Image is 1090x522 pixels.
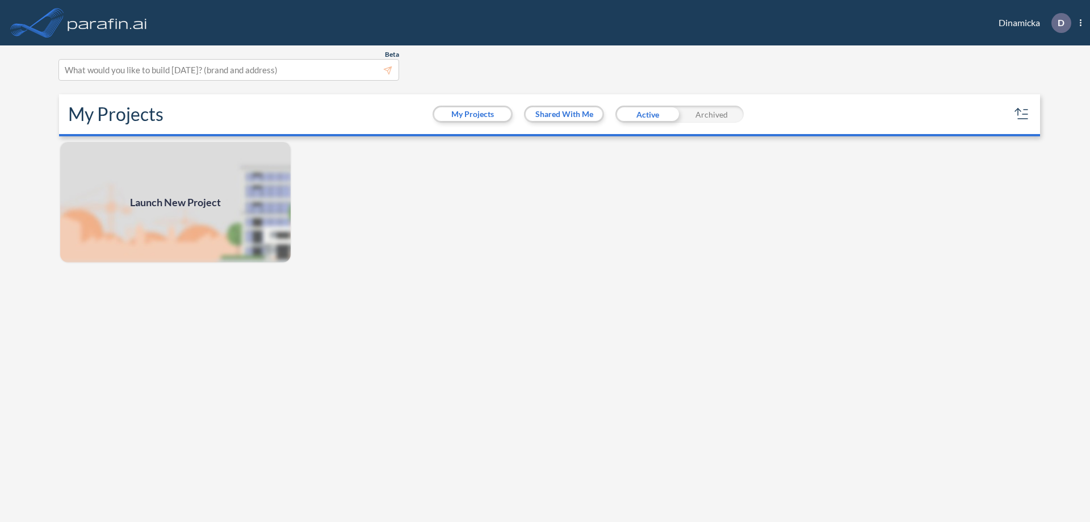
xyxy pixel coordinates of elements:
[65,11,149,34] img: logo
[385,50,399,59] span: Beta
[680,106,744,123] div: Archived
[526,107,602,121] button: Shared With Me
[982,13,1081,33] div: Dinamicka
[68,103,163,125] h2: My Projects
[130,195,221,210] span: Launch New Project
[434,107,511,121] button: My Projects
[1058,18,1064,28] p: D
[1013,105,1031,123] button: sort
[59,141,292,264] a: Launch New Project
[59,141,292,264] img: add
[615,106,680,123] div: Active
